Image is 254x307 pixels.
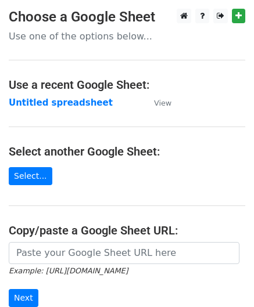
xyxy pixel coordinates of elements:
input: Paste your Google Sheet URL here [9,242,239,264]
small: View [154,99,171,107]
input: Next [9,289,38,307]
p: Use one of the options below... [9,30,245,42]
a: Select... [9,167,52,185]
small: Example: [URL][DOMAIN_NAME] [9,266,128,275]
a: View [142,97,171,108]
h4: Select another Google Sheet: [9,145,245,158]
h4: Use a recent Google Sheet: [9,78,245,92]
h3: Choose a Google Sheet [9,9,245,26]
h4: Copy/paste a Google Sheet URL: [9,223,245,237]
a: Untitled spreadsheet [9,97,113,108]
